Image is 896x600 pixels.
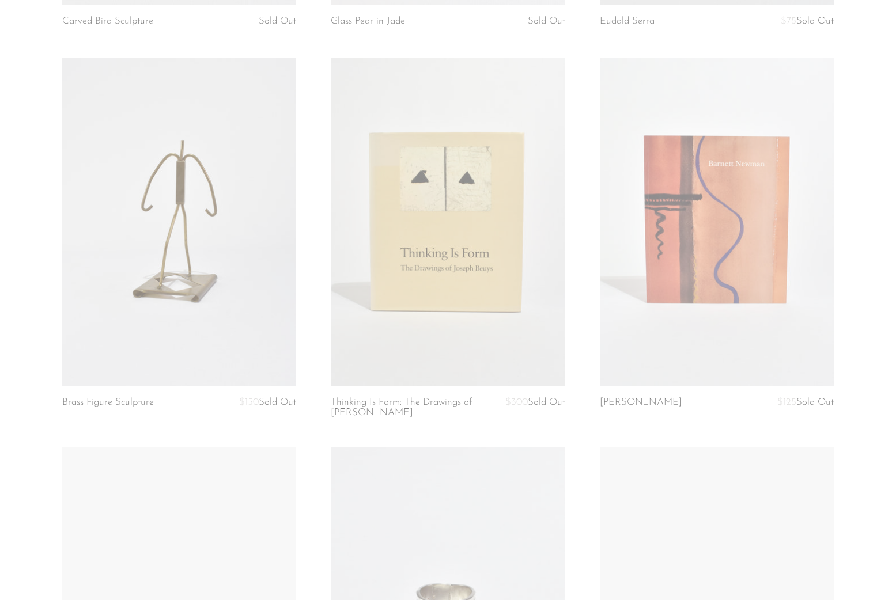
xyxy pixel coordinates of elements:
span: Sold Out [796,16,834,26]
span: Sold Out [528,16,565,26]
a: Carved Bird Sculpture [62,16,153,26]
a: Glass Pear in Jade [331,16,405,26]
span: $300 [505,397,528,407]
span: $150 [239,397,259,407]
a: [PERSON_NAME] [600,397,682,410]
span: Sold Out [259,16,296,26]
span: Sold Out [259,397,296,407]
a: Brass Figure Sculpture [62,397,154,410]
span: $125 [777,397,796,407]
span: Sold Out [528,397,565,407]
a: Thinking Is Form: The Drawings of [PERSON_NAME] [331,397,488,419]
span: Sold Out [796,397,834,407]
span: $75 [781,16,796,26]
a: Eudald Serra [600,16,655,29]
